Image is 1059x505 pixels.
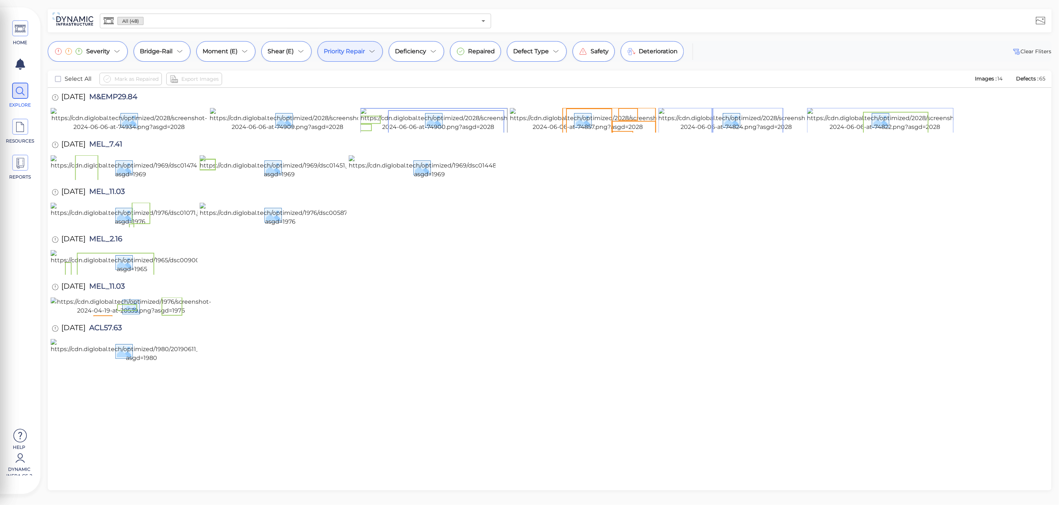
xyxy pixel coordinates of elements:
span: EXPLORE [5,102,36,108]
span: 14 [998,75,1003,82]
span: ACL57.63 [86,324,122,334]
a: REPORTS [4,155,37,180]
span: [DATE] [61,324,86,334]
img: https://cdn.diglobal.tech/optimized/1969/dsc01451.jpg?asgd=1969 [200,155,359,179]
img: https://cdn.diglobal.tech/optimized/2028/screenshot-2024-06-06-at-74822.png?asgd=2028 [807,108,963,131]
img: https://cdn.diglobal.tech/optimized/2028/screenshot-2024-06-06-at-74934.png?asgd=2028 [51,108,208,131]
img: https://cdn.diglobal.tech/optimized/1976/dsc00587.jpg?asgd=1976 [200,203,361,226]
span: Help [4,444,35,450]
span: Severity [86,47,110,56]
span: Bridge-Rail [140,47,173,56]
span: RESOURCES [5,138,36,144]
span: [DATE] [61,188,86,198]
a: HOME [4,20,37,46]
span: Deterioration [639,47,678,56]
span: Dynamic Infra CS-2 [4,466,35,476]
img: https://cdn.diglobal.tech/optimized/1965/dsc00900.jpg?asgd=1965 [51,250,214,274]
img: https://cdn.diglobal.tech/optimized/2028/screenshot-2024-06-06-at-74909.png?asgd=2028 [210,108,366,131]
a: EXPLORE [4,83,37,108]
img: https://cdn.diglobal.tech/optimized/1969/dsc01474.jpg?asgd=1969 [51,155,211,179]
img: https://cdn.diglobal.tech/optimized/2028/screenshot-2024-06-06-at-74824.png?asgd=2028 [659,108,814,131]
span: MEL_11.03 [86,188,125,198]
span: Safety [591,47,609,56]
button: Clear Fliters [1012,47,1052,56]
span: Moment (E) [203,47,237,56]
span: [DATE] [61,282,86,292]
span: MEL_2.16 [86,235,122,245]
button: Export Images [166,73,222,85]
span: Shear (E) [268,47,294,56]
span: REPORTS [5,174,36,180]
span: 65 [1040,75,1046,82]
span: Defects : [1016,75,1040,82]
span: Images : [975,75,998,82]
span: Priority Repair [324,47,365,56]
img: https://cdn.diglobal.tech/optimized/1980/20190611_095123.jpg?asgd=1980 [51,339,233,362]
img: https://cdn.diglobal.tech/optimized/2028/screenshot-2024-06-06-at-74900.png?asgd=2028 [360,108,516,131]
span: [DATE] [61,93,86,103]
span: Mark as Repaired [115,75,159,83]
iframe: Chat [1028,472,1053,499]
img: https://cdn.diglobal.tech/optimized/2028/screenshot-2024-06-06-at-74857.png?asgd=2028 [510,108,665,131]
img: https://cdn.diglobal.tech/optimized/1976/screenshot-2024-04-19-at-20539.png?asgd=1976 [51,297,212,315]
span: Select All [65,75,91,83]
span: Repaired [468,47,495,56]
span: Defect Type [513,47,549,56]
a: RESOURCES [4,119,37,144]
span: [DATE] [61,140,86,150]
span: Deficiency [395,47,426,56]
span: Export Images [181,75,219,83]
span: All (48) [118,18,143,25]
img: https://cdn.diglobal.tech/optimized/1976/dsc01071.jpg?asgd=1976 [51,203,210,226]
span: [DATE] [61,235,86,245]
span: MEL_11.03 [86,282,125,292]
button: Open [478,16,489,26]
img: https://cdn.diglobal.tech/optimized/1969/dsc01448.jpg?asgd=1969 [349,155,510,179]
button: Mark as Repaired [99,73,162,85]
span: HOME [5,39,36,46]
span: MEL_7.41 [86,140,122,150]
span: M&EMP29.84 [86,93,137,103]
